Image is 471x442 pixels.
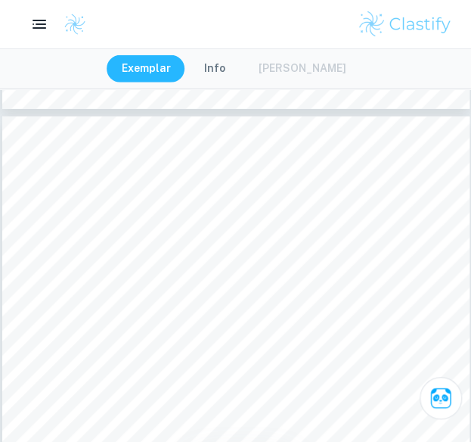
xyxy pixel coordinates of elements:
[420,377,462,419] button: Ask Clai
[64,13,86,36] img: Clastify logo
[107,55,186,82] button: Exemplar
[189,55,240,82] button: Info
[357,9,453,39] img: Clastify logo
[54,13,86,36] a: Clastify logo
